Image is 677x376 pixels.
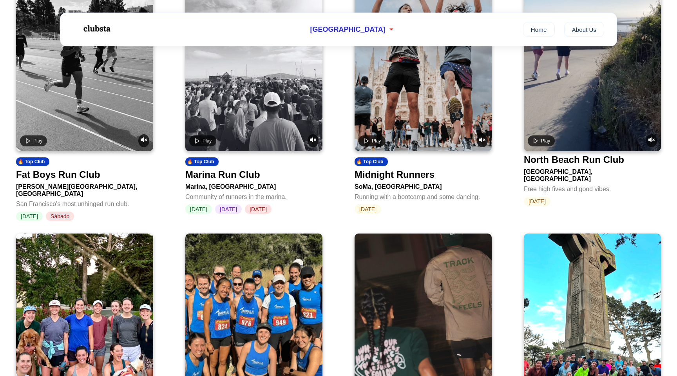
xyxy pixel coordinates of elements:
[310,26,385,34] span: [GEOGRAPHIC_DATA]
[523,22,555,37] a: Home
[203,138,212,144] span: Play
[524,154,624,165] div: North Beach Run Club
[138,134,149,147] button: Unmute video
[185,190,322,201] div: Community of runners in the marina.
[308,134,319,147] button: Unmute video
[16,169,100,180] div: Fat Boys Run Club
[16,197,153,208] div: San Francisco's most unhinged run club.
[16,180,153,197] div: [PERSON_NAME][GEOGRAPHIC_DATA], [GEOGRAPHIC_DATA]
[355,204,381,214] span: [DATE]
[16,157,49,166] div: 🔥 Top Club
[524,165,661,183] div: [GEOGRAPHIC_DATA], [GEOGRAPHIC_DATA]
[355,180,492,190] div: SoMa, [GEOGRAPHIC_DATA]
[564,22,605,37] a: About Us
[524,197,550,206] span: [DATE]
[189,135,216,146] button: Play video
[524,183,661,193] div: Free high fives and good vibes.
[185,157,219,166] div: 🔥 Top Club
[372,138,381,144] span: Play
[477,134,488,147] button: Unmute video
[358,135,386,146] button: Play video
[355,190,492,201] div: Running with a bootcamp and some dancing.
[215,204,242,214] span: [DATE]
[16,212,43,221] span: [DATE]
[355,169,434,180] div: Midnight Runners
[185,169,260,180] div: Marina Run Club
[185,204,212,214] span: [DATE]
[33,138,42,144] span: Play
[73,19,120,38] img: Logo
[541,138,550,144] span: Play
[355,157,388,166] div: 🔥 Top Club
[528,135,555,146] button: Play video
[20,135,47,146] button: Play video
[185,180,322,190] div: Marina, [GEOGRAPHIC_DATA]
[646,134,657,147] button: Unmute video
